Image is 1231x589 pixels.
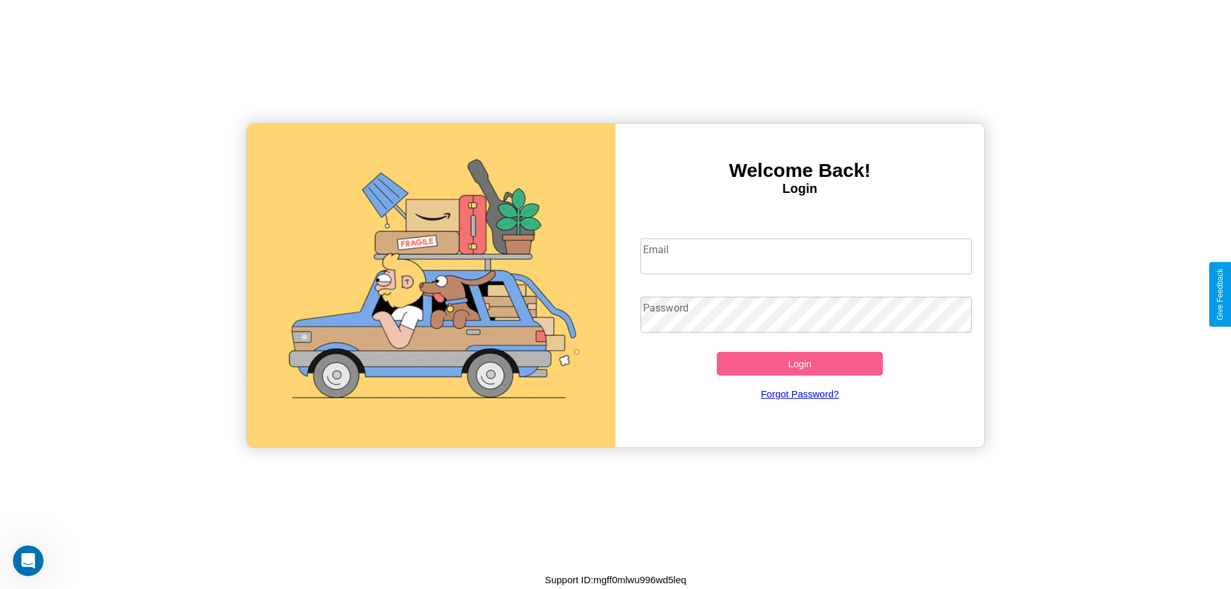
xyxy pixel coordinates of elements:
[634,376,966,412] a: Forgot Password?
[545,571,687,588] p: Support ID: mgff0mlwu996wd5leq
[1216,269,1225,320] div: Give Feedback
[615,160,984,181] h3: Welcome Back!
[13,545,44,576] iframe: Intercom live chat
[247,124,615,447] img: gif
[615,181,984,196] h4: Login
[717,352,883,376] button: Login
